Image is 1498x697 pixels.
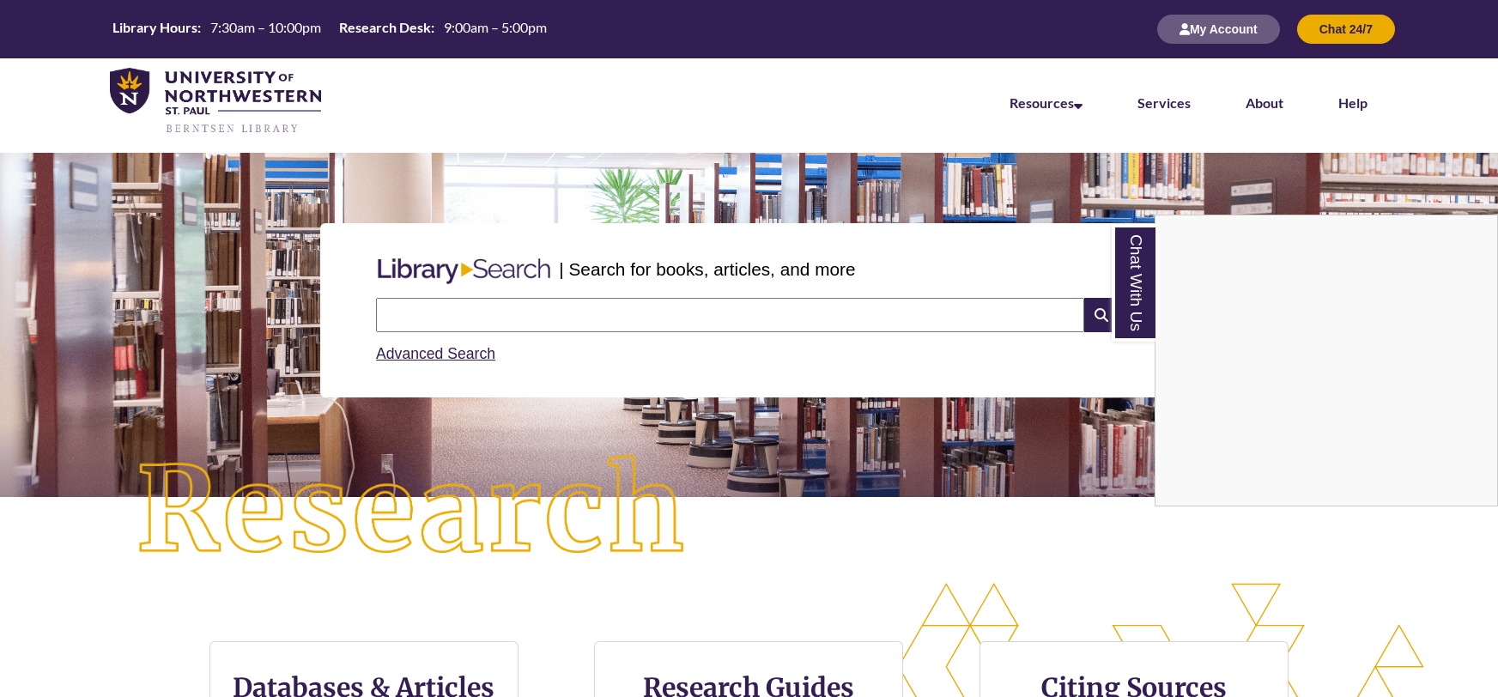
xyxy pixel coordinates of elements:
a: Services [1137,94,1191,111]
a: Resources [1010,94,1083,111]
div: Chat With Us [1155,215,1498,506]
a: About [1246,94,1283,111]
a: Help [1338,94,1368,111]
iframe: Chat Widget [1155,215,1497,506]
img: UNWSP Library Logo [110,68,321,135]
a: Chat With Us [1112,224,1155,342]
